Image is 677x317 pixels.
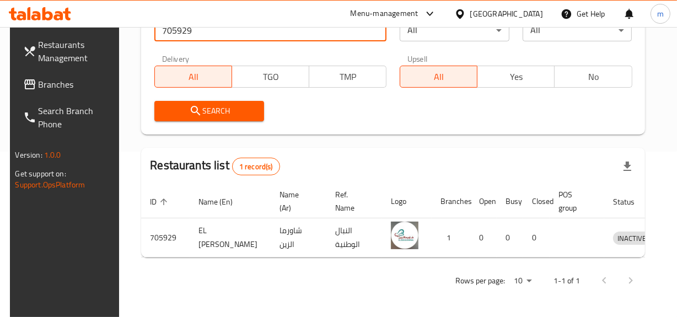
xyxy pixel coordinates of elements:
[14,98,123,137] a: Search Branch Phone
[407,55,428,62] label: Upsell
[14,31,123,71] a: Restaurants Management
[523,19,632,41] div: All
[237,69,305,85] span: TGO
[163,104,255,118] span: Search
[613,232,651,245] span: INACTIVE
[159,69,228,85] span: All
[154,101,264,121] button: Search
[559,69,627,85] span: No
[150,195,171,208] span: ID
[15,148,42,162] span: Version:
[657,8,664,20] span: m
[15,178,85,192] a: Support.OpsPlatform
[271,218,326,257] td: شاورما الزين
[39,78,114,91] span: Branches
[351,7,418,20] div: Menu-management
[432,218,470,257] td: 1
[614,153,641,180] div: Export file
[326,218,382,257] td: النبال الوطنية
[232,158,280,175] div: Total records count
[554,274,580,288] p: 1-1 of 1
[382,185,432,218] th: Logo
[198,195,247,208] span: Name (En)
[509,273,536,289] div: Rows per page:
[523,218,550,257] td: 0
[497,185,523,218] th: Busy
[523,185,550,218] th: Closed
[391,222,418,249] img: EL Zein Shawrma
[400,19,509,41] div: All
[470,218,497,257] td: 0
[44,148,61,162] span: 1.0.0
[497,218,523,257] td: 0
[232,66,309,88] button: TGO
[470,185,497,218] th: Open
[15,166,66,181] span: Get support on:
[162,55,190,62] label: Delivery
[314,69,382,85] span: TMP
[39,38,114,65] span: Restaurants Management
[477,66,555,88] button: Yes
[554,66,632,88] button: No
[190,218,271,257] td: EL [PERSON_NAME]
[558,188,591,214] span: POS group
[141,218,190,257] td: 705929
[405,69,473,85] span: All
[470,8,543,20] div: [GEOGRAPHIC_DATA]
[432,185,470,218] th: Branches
[233,162,280,172] span: 1 record(s)
[482,69,550,85] span: Yes
[39,104,114,131] span: Search Branch Phone
[335,188,369,214] span: Ref. Name
[613,195,649,208] span: Status
[455,274,505,288] p: Rows per page:
[154,19,386,41] input: Search for restaurant name or ID..
[400,66,477,88] button: All
[280,188,313,214] span: Name (Ar)
[154,66,232,88] button: All
[14,71,123,98] a: Branches
[309,66,386,88] button: TMP
[150,157,280,175] h2: Restaurants list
